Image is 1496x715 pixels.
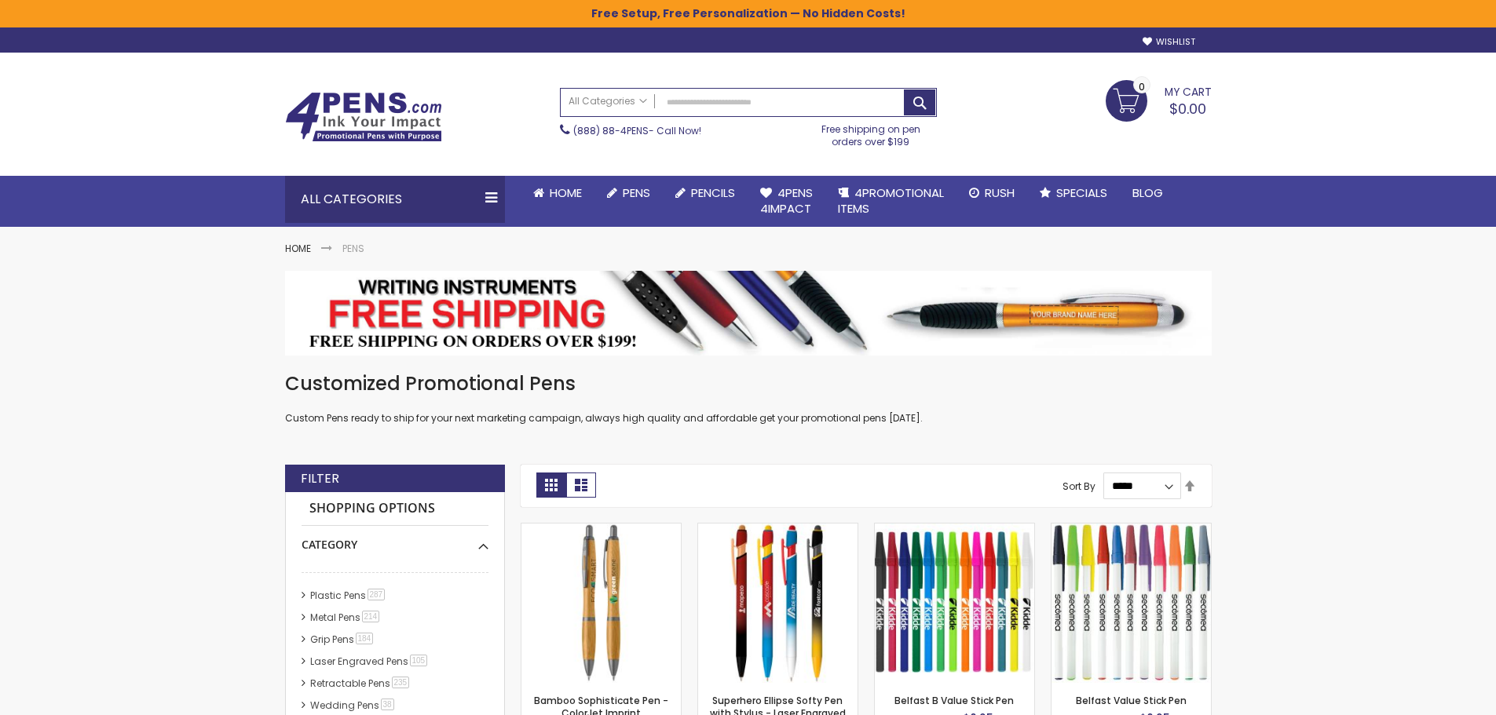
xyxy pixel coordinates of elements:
span: 4PROMOTIONAL ITEMS [838,184,944,217]
span: Pencils [691,184,735,201]
span: $0.00 [1169,99,1206,119]
span: 105 [410,655,428,666]
span: 287 [368,589,386,600]
a: Wishlist [1143,36,1195,48]
img: Belfast B Value Stick Pen [875,523,1034,683]
a: Bamboo Sophisticate Pen - ColorJet Imprint [521,523,681,536]
span: Pens [623,184,650,201]
a: Home [521,176,594,210]
a: Blog [1120,176,1176,210]
span: Home [550,184,582,201]
a: Specials [1027,176,1120,210]
span: 0 [1139,79,1145,94]
img: Belfast Value Stick Pen [1052,523,1211,683]
div: Category [302,526,488,553]
a: Belfast Value Stick Pen [1052,523,1211,536]
a: Plastic Pens287 [306,589,391,602]
span: Rush [985,184,1015,201]
a: (888) 88-4PENS [573,124,649,137]
a: 4PROMOTIONALITEMS [825,176,956,227]
a: Retractable Pens235 [306,677,415,690]
a: Laser Engraved Pens105 [306,655,433,668]
img: Bamboo Sophisticate Pen - ColorJet Imprint [521,523,681,683]
a: Superhero Ellipse Softy Pen with Stylus - Laser Engraved [698,523,858,536]
strong: Filter [301,470,339,487]
a: All Categories [561,89,655,115]
strong: Pens [342,242,364,255]
a: Pens [594,176,663,210]
div: Free shipping on pen orders over $199 [805,117,937,148]
strong: Grid [536,472,566,498]
span: 214 [362,611,380,622]
a: Rush [956,176,1027,210]
span: 235 [392,677,410,688]
img: Pens [285,271,1212,356]
a: Home [285,242,311,255]
span: 4Pens 4impact [760,184,813,217]
span: 38 [381,699,394,710]
span: All Categories [569,95,647,108]
a: $0.00 0 [1106,80,1212,119]
span: 184 [356,633,374,644]
span: Specials [1056,184,1107,201]
a: Wedding Pens38 [306,699,400,712]
a: Grip Pens184 [306,633,379,646]
img: Superhero Ellipse Softy Pen with Stylus - Laser Engraved [698,523,858,683]
a: Belfast B Value Stick Pen [894,694,1014,707]
strong: Shopping Options [302,492,488,526]
a: Pencils [663,176,748,210]
a: Belfast Value Stick Pen [1076,694,1187,707]
div: Custom Pens ready to ship for your next marketing campaign, always high quality and affordable ge... [285,371,1212,425]
span: - Call Now! [573,124,701,137]
img: 4Pens Custom Pens and Promotional Products [285,92,442,142]
a: Belfast B Value Stick Pen [875,523,1034,536]
a: 4Pens4impact [748,176,825,227]
div: All Categories [285,176,505,223]
span: Blog [1132,184,1163,201]
h1: Customized Promotional Pens [285,371,1212,396]
label: Sort By [1063,479,1095,492]
a: Metal Pens214 [306,611,386,624]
